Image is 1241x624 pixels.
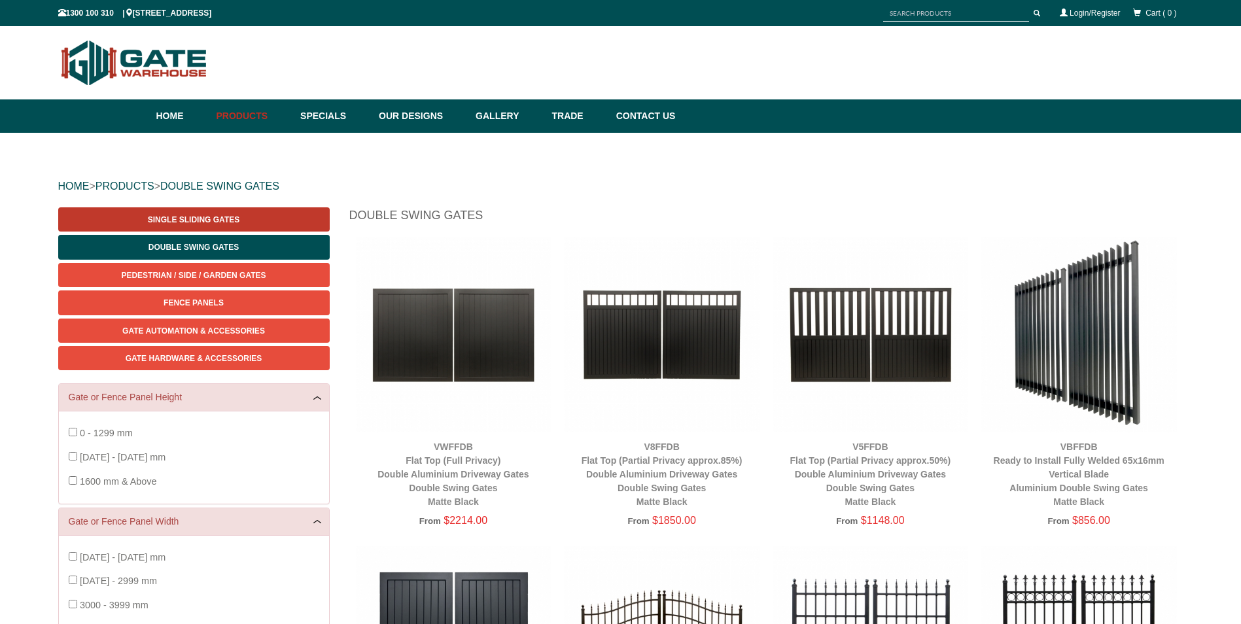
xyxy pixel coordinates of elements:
iframe: LiveChat chat widget [979,274,1241,578]
a: V8FFDBFlat Top (Partial Privacy approx.85%)Double Aluminium Driveway GatesDouble Swing GatesMatte... [582,442,743,507]
a: Products [210,99,294,133]
a: Specials [294,99,372,133]
span: From [627,516,649,526]
a: Single Sliding Gates [58,207,330,232]
a: DOUBLE SWING GATES [160,181,279,192]
img: VBFFDB - Ready to Install Fully Welded 65x16mm Vertical Blade - Aluminium Double Swing Gates - Ma... [981,237,1177,432]
span: 1600 mm & Above [80,476,157,487]
div: > > [58,165,1183,207]
span: [DATE] - 2999 mm [80,576,157,586]
a: PRODUCTS [96,181,154,192]
span: Gate Hardware & Accessories [126,354,262,363]
a: Pedestrian / Side / Garden Gates [58,263,330,287]
h1: Double Swing Gates [349,207,1183,230]
span: [DATE] - [DATE] mm [80,452,166,462]
a: Gate Hardware & Accessories [58,346,330,370]
span: Pedestrian / Side / Garden Gates [121,271,266,280]
span: $1148.00 [861,515,905,526]
span: Gate Automation & Accessories [122,326,265,336]
span: From [836,516,858,526]
span: $2214.00 [444,515,487,526]
a: Our Designs [372,99,469,133]
span: From [419,516,441,526]
a: Trade [545,99,609,133]
input: SEARCH PRODUCTS [883,5,1029,22]
span: 3000 - 3999 mm [80,600,149,610]
a: Home [156,99,210,133]
span: $1850.00 [652,515,696,526]
img: VWFFDB - Flat Top (Full Privacy) - Double Aluminium Driveway Gates - Double Swing Gates - Matte B... [356,237,551,432]
a: Contact Us [610,99,676,133]
a: Fence Panels [58,290,330,315]
a: HOME [58,181,90,192]
a: V5FFDBFlat Top (Partial Privacy approx.50%)Double Aluminium Driveway GatesDouble Swing GatesMatte... [790,442,951,507]
span: Single Sliding Gates [148,215,239,224]
span: Cart ( 0 ) [1145,9,1176,18]
span: Fence Panels [164,298,224,307]
a: Gate or Fence Panel Height [69,390,319,404]
span: 0 - 1299 mm [80,428,133,438]
a: Login/Register [1070,9,1120,18]
a: Gate Automation & Accessories [58,319,330,343]
a: Gate or Fence Panel Width [69,515,319,529]
span: Double Swing Gates [149,243,239,252]
img: V5FFDB - Flat Top (Partial Privacy approx.50%) - Double Aluminium Driveway Gates - Double Swing G... [773,237,968,432]
span: [DATE] - [DATE] mm [80,552,166,563]
img: V8FFDB - Flat Top (Partial Privacy approx.85%) - Double Aluminium Driveway Gates - Double Swing G... [564,237,760,432]
a: Gallery [469,99,545,133]
img: Gate Warehouse [58,33,211,93]
a: Double Swing Gates [58,235,330,259]
span: 1300 100 310 | [STREET_ADDRESS] [58,9,212,18]
a: VWFFDBFlat Top (Full Privacy)Double Aluminium Driveway GatesDouble Swing GatesMatte Black [377,442,529,507]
